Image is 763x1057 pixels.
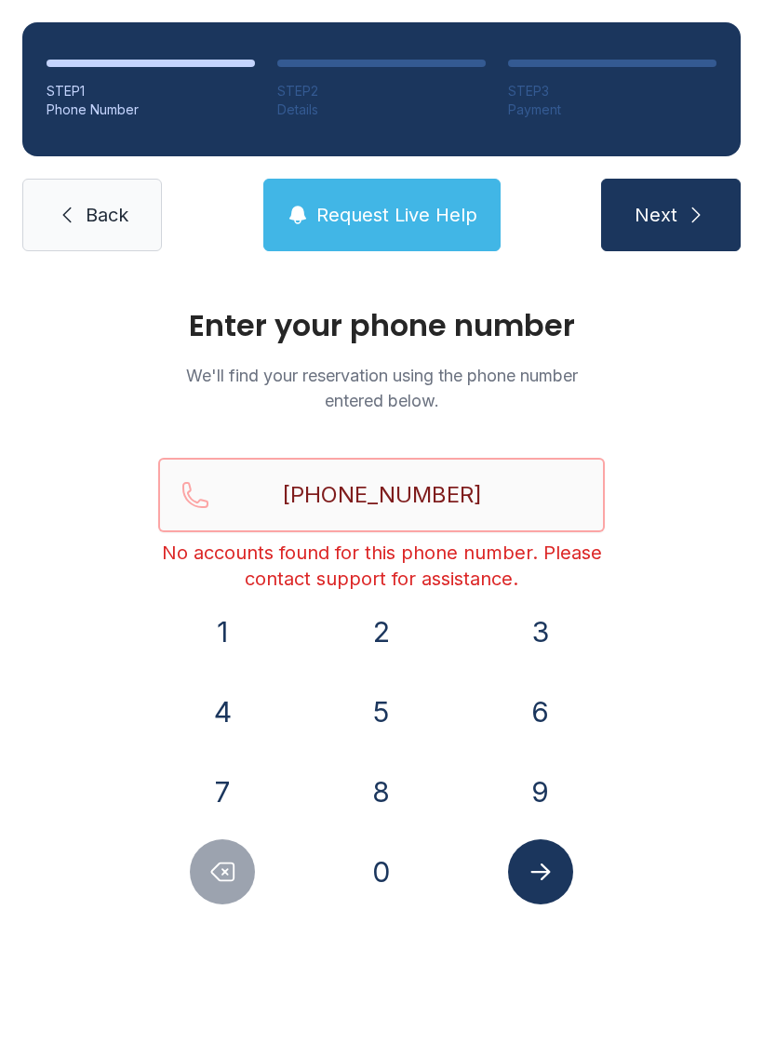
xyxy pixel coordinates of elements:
span: Back [86,202,128,228]
button: Delete number [190,839,255,904]
span: Request Live Help [316,202,477,228]
button: Submit lookup form [508,839,573,904]
p: We'll find your reservation using the phone number entered below. [158,363,605,413]
button: 6 [508,679,573,744]
div: STEP 1 [47,82,255,100]
button: 3 [508,599,573,664]
div: STEP 2 [277,82,486,100]
div: STEP 3 [508,82,716,100]
div: Details [277,100,486,119]
div: No accounts found for this phone number. Please contact support for assistance. [158,540,605,592]
button: 9 [508,759,573,824]
button: 1 [190,599,255,664]
button: 2 [349,599,414,664]
div: Phone Number [47,100,255,119]
h1: Enter your phone number [158,311,605,341]
button: 7 [190,759,255,824]
button: 8 [349,759,414,824]
button: 5 [349,679,414,744]
div: Payment [508,100,716,119]
span: Next [635,202,677,228]
input: Reservation phone number [158,458,605,532]
button: 4 [190,679,255,744]
button: 0 [349,839,414,904]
